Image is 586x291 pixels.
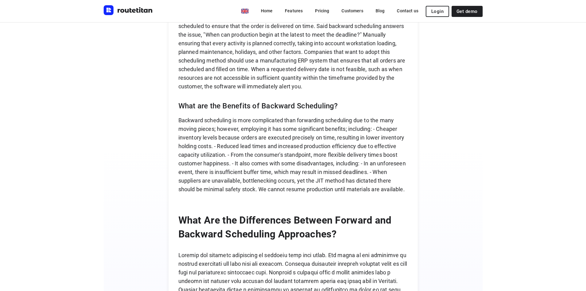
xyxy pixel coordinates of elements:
[452,6,482,17] a: Get demo
[104,5,153,15] img: Routetitan logo
[178,5,408,91] p: In backward or reverse scheduling, we arrange the orders according to the clients' stated deliver...
[456,9,477,14] span: Get demo
[371,5,390,16] a: Blog
[337,5,368,16] a: Customers
[310,5,334,16] a: Pricing
[392,5,423,16] a: Contact us
[178,213,408,241] p: What Are the Differences Between Forward and Backward Scheduling Approaches?
[431,9,444,14] span: Login
[426,6,449,17] button: Login
[104,5,153,17] a: Routetitan
[178,116,408,194] p: Backward scheduling is more complicated than forwarding scheduling due to the many moving pieces;...
[256,5,278,16] a: Home
[178,101,408,111] p: What are the Benefits of Backward Scheduling?
[280,5,308,16] a: Features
